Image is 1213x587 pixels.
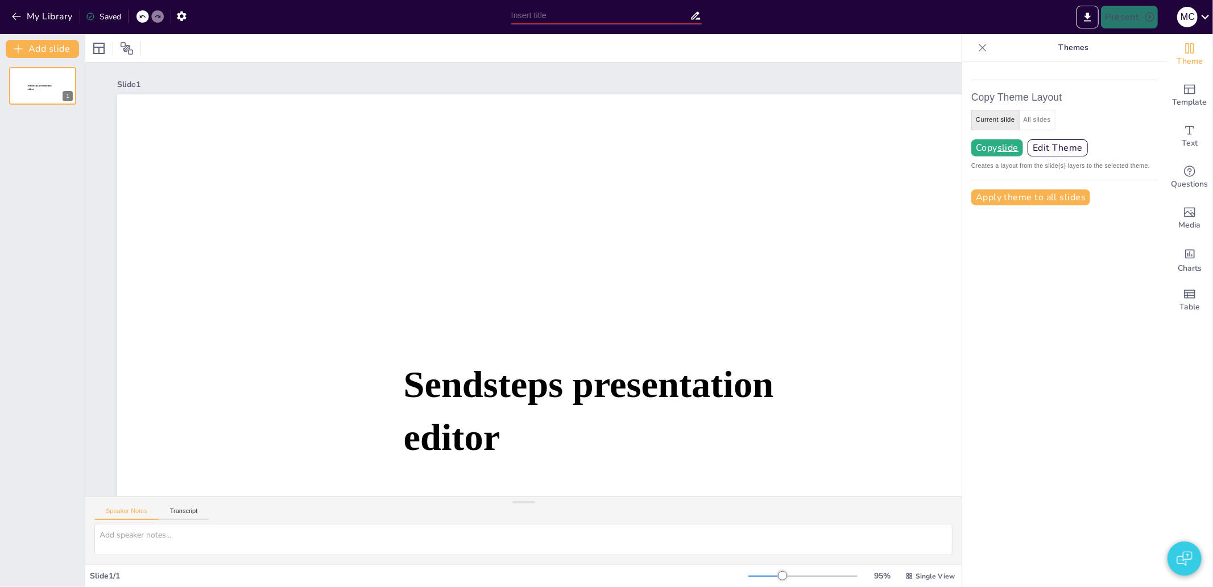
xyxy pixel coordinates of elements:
[1173,96,1207,109] span: Template
[971,161,1158,171] span: Creates a layout from the slide(s) layers to the selected theme.
[86,11,121,22] div: Saved
[1179,219,1201,232] span: Media
[1179,301,1200,313] span: Table
[971,110,1158,130] div: create layout
[1019,110,1055,130] button: all slides
[1167,75,1212,116] div: Add ready made slides
[90,571,748,581] div: Slide 1 / 1
[971,89,1158,105] h6: Copy Theme Layout
[1177,55,1203,68] span: Theme
[28,85,52,91] span: Sendsteps presentation editor
[1167,157,1212,198] div: Get real-time input from your audience
[1182,137,1198,150] span: Text
[94,507,159,520] button: Speaker Notes
[1167,239,1212,280] div: Add charts and graphs
[6,40,79,58] button: Add slide
[1177,7,1198,27] div: M C
[120,42,134,55] span: Position
[1101,6,1158,28] button: Present
[1028,139,1088,156] button: Edit Theme
[9,7,77,26] button: My Library
[159,507,209,520] button: Transcript
[1167,198,1212,239] div: Add images, graphics, shapes or video
[971,139,1023,156] button: Copyslide
[63,91,73,101] div: 1
[971,189,1090,205] button: Apply theme to all slides
[1178,262,1202,275] span: Charts
[1171,178,1208,191] span: Questions
[404,364,774,458] span: Sendsteps presentation editor
[992,34,1156,61] p: Themes
[869,571,896,581] div: 95 %
[1177,6,1198,28] button: M C
[1167,34,1212,75] div: Change the overall theme
[997,143,1019,152] u: slide
[1167,116,1212,157] div: Add text boxes
[511,7,690,24] input: Insert title
[971,110,1020,130] button: current slide
[9,67,76,105] div: 1
[916,572,955,581] span: Single View
[1167,280,1212,321] div: Add a table
[117,79,1032,90] div: Slide 1
[1077,6,1099,28] button: Export to PowerPoint
[90,39,108,57] div: Layout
